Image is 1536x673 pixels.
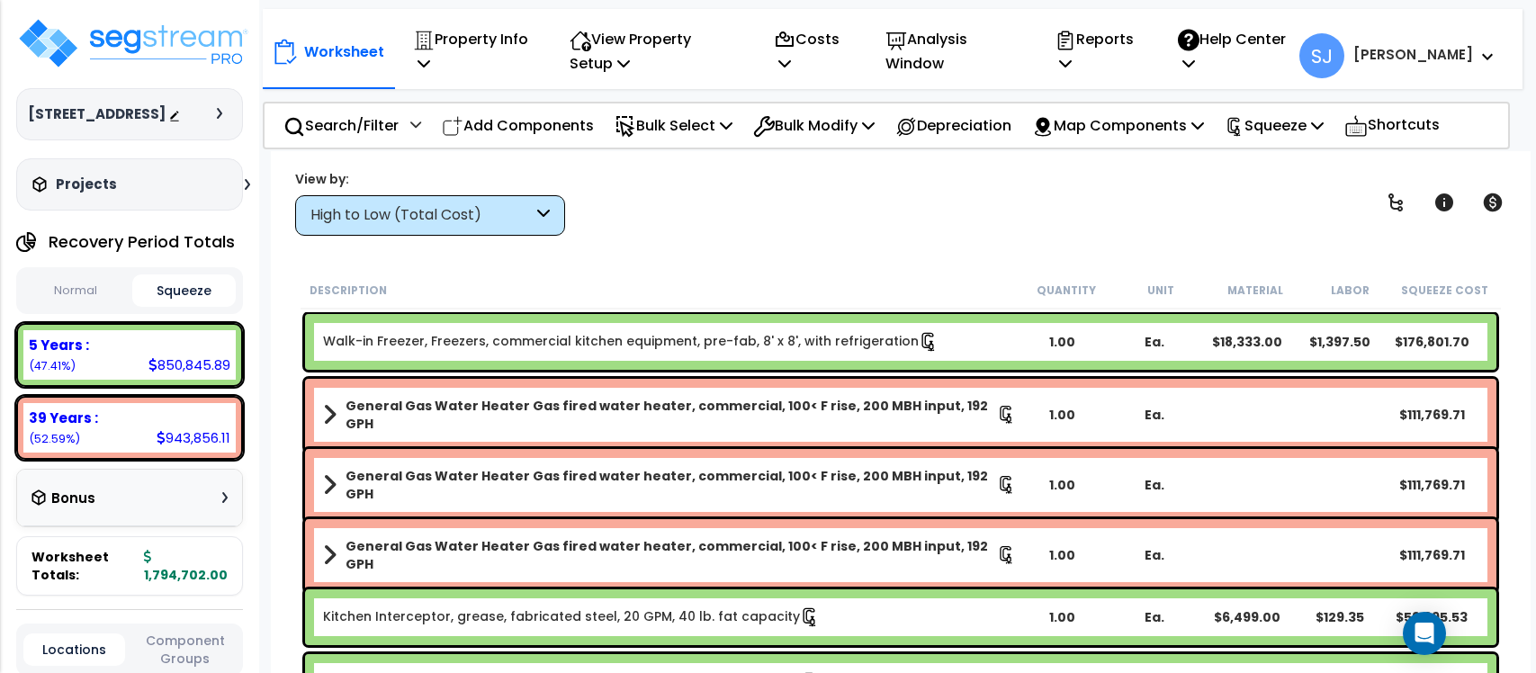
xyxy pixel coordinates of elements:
div: Ea. [1109,406,1201,424]
p: Squeeze [1225,113,1324,138]
div: $129.35 [1293,608,1386,626]
small: Squeeze Cost [1401,283,1488,298]
div: 1.00 [1016,476,1109,494]
b: General Gas Water Heater Gas fired water heater, commercial, 100< F rise, 200 MBH input, 192 GPH [346,537,997,573]
p: Shortcuts [1344,112,1440,139]
b: 1,794,702.00 [144,548,228,584]
div: Open Intercom Messenger [1403,612,1446,655]
p: Reports [1055,27,1140,76]
p: Help Center [1178,27,1289,76]
div: 1.00 [1016,546,1109,564]
small: Labor [1331,283,1370,298]
b: 5 Years : [29,336,89,354]
b: General Gas Water Heater Gas fired water heater, commercial, 100< F rise, 200 MBH input, 192 GPH [346,397,997,433]
small: Description [310,283,387,298]
p: Analysis Window [885,27,1016,76]
div: Add Components [432,104,604,147]
h3: [STREET_ADDRESS] [28,105,166,123]
small: (47.41%) [29,358,76,373]
h3: Projects [56,175,117,193]
b: General Gas Water Heater Gas fired water heater, commercial, 100< F rise, 200 MBH input, 192 GPH [346,467,997,503]
div: Ea. [1109,476,1201,494]
span: SJ [1299,33,1344,78]
small: Quantity [1037,283,1096,298]
div: 943,856.11 [157,428,230,447]
div: 1.00 [1016,608,1109,626]
div: $111,769.71 [1386,476,1478,494]
a: Individual Item [323,607,820,627]
h3: Bonus [51,491,95,507]
p: Bulk Modify [753,113,875,138]
p: Worksheet [304,40,384,64]
div: View by: [295,170,565,188]
b: [PERSON_NAME] [1353,45,1473,64]
button: Locations [23,633,125,666]
div: $18,333.00 [1201,333,1294,351]
div: 1.00 [1016,333,1109,351]
div: $111,769.71 [1386,406,1478,424]
p: Map Components [1032,113,1204,138]
p: Depreciation [895,113,1011,138]
h4: Recovery Period Totals [49,233,235,251]
p: Add Components [442,113,594,138]
a: Assembly Title [323,467,1016,503]
p: Search/Filter [283,113,399,138]
div: Ea. [1109,546,1201,564]
a: Individual Item [323,332,939,352]
div: Ea. [1109,608,1201,626]
a: Assembly Title [323,537,1016,573]
div: $176,801.70 [1386,333,1478,351]
div: $6,499.00 [1201,608,1294,626]
p: Bulk Select [615,113,732,138]
div: High to Low (Total Cost) [310,205,533,226]
b: 39 Years : [29,408,98,427]
div: $1,397.50 [1293,333,1386,351]
small: Unit [1147,283,1174,298]
button: Normal [23,275,128,307]
small: (52.59%) [29,431,80,446]
button: Component Groups [134,631,236,669]
p: Property Info [413,27,531,76]
p: View Property Setup [570,27,735,76]
div: $59,395.53 [1386,608,1478,626]
div: 1.00 [1016,406,1109,424]
div: Depreciation [885,104,1021,147]
div: Ea. [1109,333,1201,351]
div: 850,845.89 [148,355,230,374]
img: logo_pro_r.png [16,16,250,70]
div: $111,769.71 [1386,546,1478,564]
p: Costs [774,27,847,76]
div: Shortcuts [1334,103,1450,148]
a: Assembly Title [323,397,1016,433]
span: Worksheet Totals: [31,548,137,584]
small: Material [1227,283,1283,298]
button: Squeeze [132,274,237,307]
